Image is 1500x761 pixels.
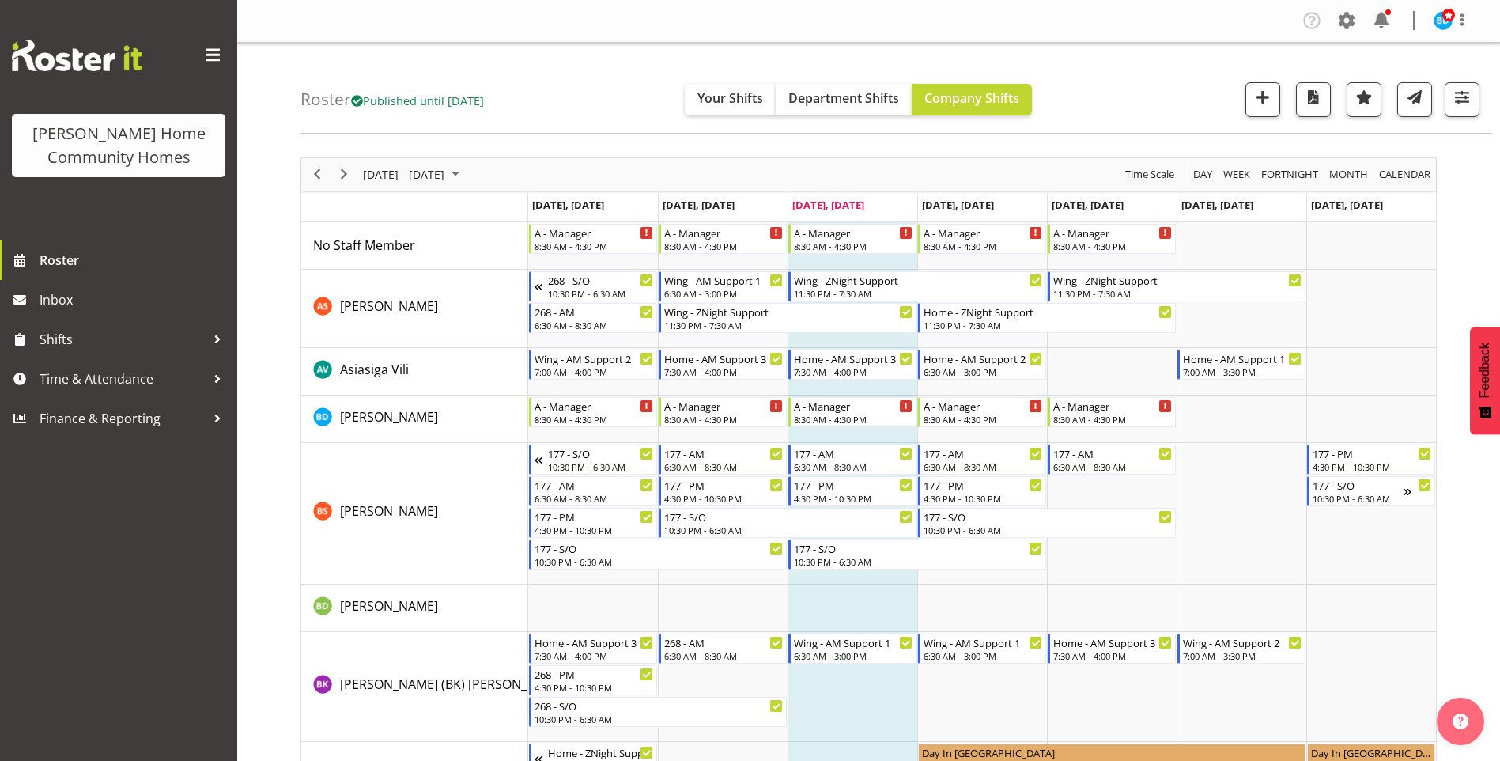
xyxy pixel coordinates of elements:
span: Feedback [1478,343,1492,398]
div: [PERSON_NAME] Home Community Homes [28,122,210,169]
button: Department Shifts [776,84,912,115]
span: Roster [40,248,229,272]
span: Shifts [40,327,206,351]
span: Department Shifts [788,89,899,107]
button: Your Shifts [685,84,776,115]
button: Send a list of all shifts for the selected filtered period to all rostered employees. [1397,82,1432,117]
button: Filter Shifts [1445,82,1479,117]
button: Feedback - Show survey [1470,327,1500,434]
button: Company Shifts [912,84,1032,115]
span: Your Shifts [697,89,763,107]
span: Finance & Reporting [40,407,206,430]
span: Company Shifts [924,89,1019,107]
button: Download a PDF of the roster according to the set date range. [1296,82,1331,117]
img: Rosterit website logo [12,40,142,71]
span: Inbox [40,288,229,312]
span: Published until [DATE] [351,93,484,108]
img: help-xxl-2.png [1453,714,1468,729]
button: Add a new shift [1245,82,1280,117]
img: barbara-dunlop8515.jpg [1434,11,1453,30]
span: Time & Attendance [40,367,206,391]
h4: Roster [300,90,484,108]
button: Highlight an important date within the roster. [1347,82,1381,117]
